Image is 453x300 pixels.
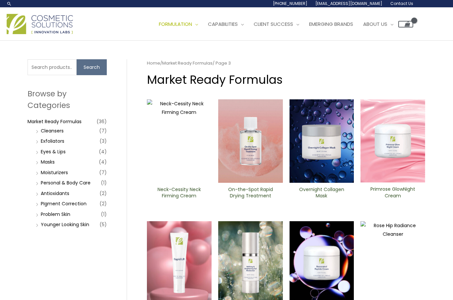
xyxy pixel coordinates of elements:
a: Masks [41,159,55,165]
a: On-the-Spot ​Rapid Drying Treatment [224,186,277,201]
span: (36) [97,117,107,126]
span: Contact Us [390,1,413,6]
span: (2) [99,199,107,208]
img: Neck-Cessity Neck Firming Cream [147,99,212,183]
span: About Us [363,21,387,27]
img: Primrose Glow Night Cream [360,99,425,182]
span: (7) [99,168,107,177]
span: Emerging Brands [309,21,353,27]
span: (4) [99,157,107,167]
a: View Shopping Cart, empty [398,21,413,27]
input: Search products… [28,59,77,75]
a: Younger Looking Skin [41,221,89,228]
a: Search icon link [7,1,12,6]
img: Overnight Collagen Mask [290,99,354,183]
img: Cosmetic Solutions Logo [7,14,73,34]
span: [PHONE_NUMBER] [273,1,307,6]
span: (2) [99,189,107,198]
a: About Us [358,14,398,34]
a: Exfoliators [41,138,64,144]
span: Formulation [159,21,192,27]
button: Search [77,59,107,75]
a: Problem Skin [41,211,70,218]
span: (3) [99,136,107,146]
nav: Breadcrumb [147,59,425,67]
a: Cleansers [41,127,64,134]
span: Client Success [254,21,293,27]
a: Moisturizers [41,169,68,176]
a: Capabilities [203,14,249,34]
span: (1) [101,178,107,187]
span: [EMAIL_ADDRESS][DOMAIN_NAME] [315,1,382,6]
a: Overnight Collagen Mask [295,186,348,201]
a: Primrose GlowNight Cream [366,186,420,201]
a: Formulation [154,14,203,34]
a: Market Ready Formulas [28,118,82,125]
span: (7) [99,126,107,135]
a: Market Ready Formulas [162,60,213,66]
span: Capabilities [208,21,238,27]
nav: Site Navigation [149,14,413,34]
h2: Browse by Categories [28,88,107,111]
a: Eyes & Lips [41,148,66,155]
h1: Market Ready Formulas [147,72,425,88]
a: Antioxidants [41,190,69,197]
h2: Primrose GlowNight Cream [366,186,420,199]
img: On-the-Spot ​Rapid Drying Treatment [218,99,283,183]
h2: Neck-Cessity Neck Firming Cream [153,186,206,199]
span: (4) [99,147,107,156]
a: Emerging Brands [304,14,358,34]
span: (1) [101,210,107,219]
a: Client Success [249,14,304,34]
a: Neck-Cessity Neck Firming Cream [153,186,206,201]
a: PIgment Correction [41,200,87,207]
h2: On-the-Spot ​Rapid Drying Treatment [224,186,277,199]
a: Personal & Body Care [41,179,91,186]
h2: Overnight Collagen Mask [295,186,348,199]
span: (5) [99,220,107,229]
a: Home [147,60,160,66]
